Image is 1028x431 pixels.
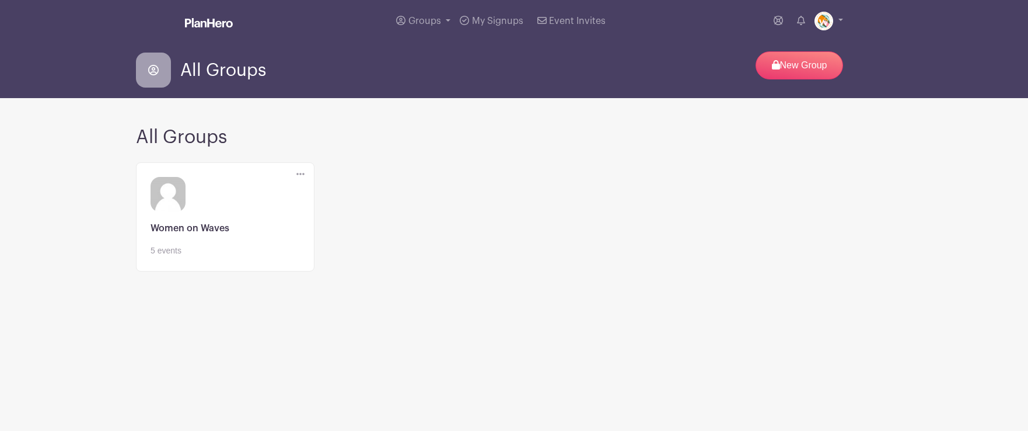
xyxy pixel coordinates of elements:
span: All Groups [180,61,266,80]
h2: All Groups [136,126,892,148]
img: Screenshot%202025-06-15%20at%209.03.41%E2%80%AFPM.png [814,12,833,30]
img: logo_white-6c42ec7e38ccf1d336a20a19083b03d10ae64f83f12c07503d8b9e83406b4c7d.svg [185,18,233,27]
span: My Signups [472,16,523,26]
span: Groups [408,16,441,26]
p: New Group [756,51,843,79]
span: Event Invites [549,16,606,26]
